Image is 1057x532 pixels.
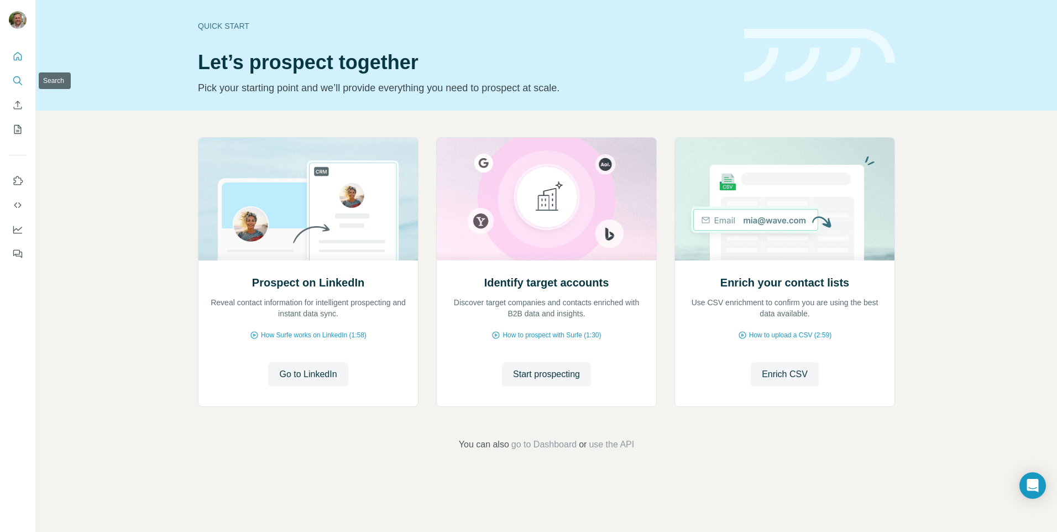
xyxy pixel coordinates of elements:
[279,368,337,381] span: Go to LinkedIn
[579,438,587,451] span: or
[448,297,645,319] p: Discover target companies and contacts enriched with B2B data and insights.
[9,71,27,91] button: Search
[503,330,601,340] span: How to prospect with Surfe (1:30)
[9,46,27,66] button: Quick start
[9,220,27,239] button: Dashboard
[9,95,27,115] button: Enrich CSV
[1019,472,1046,499] div: Open Intercom Messenger
[9,195,27,215] button: Use Surfe API
[9,244,27,264] button: Feedback
[762,368,808,381] span: Enrich CSV
[436,138,657,260] img: Identify target accounts
[744,29,895,82] img: banner
[513,368,580,381] span: Start prospecting
[210,297,407,319] p: Reveal contact information for intelligent prospecting and instant data sync.
[198,51,731,74] h1: Let’s prospect together
[252,275,364,290] h2: Prospect on LinkedIn
[502,362,591,387] button: Start prospecting
[511,438,577,451] button: go to Dashboard
[9,119,27,139] button: My lists
[751,362,819,387] button: Enrich CSV
[686,297,883,319] p: Use CSV enrichment to confirm you are using the best data available.
[198,80,731,96] p: Pick your starting point and we’ll provide everything you need to prospect at scale.
[459,438,509,451] span: You can also
[198,20,731,32] div: Quick start
[674,138,895,260] img: Enrich your contact lists
[9,171,27,191] button: Use Surfe on LinkedIn
[749,330,831,340] span: How to upload a CSV (2:59)
[589,438,634,451] button: use the API
[268,362,348,387] button: Go to LinkedIn
[720,275,849,290] h2: Enrich your contact lists
[198,138,418,260] img: Prospect on LinkedIn
[261,330,367,340] span: How Surfe works on LinkedIn (1:58)
[484,275,609,290] h2: Identify target accounts
[9,11,27,29] img: Avatar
